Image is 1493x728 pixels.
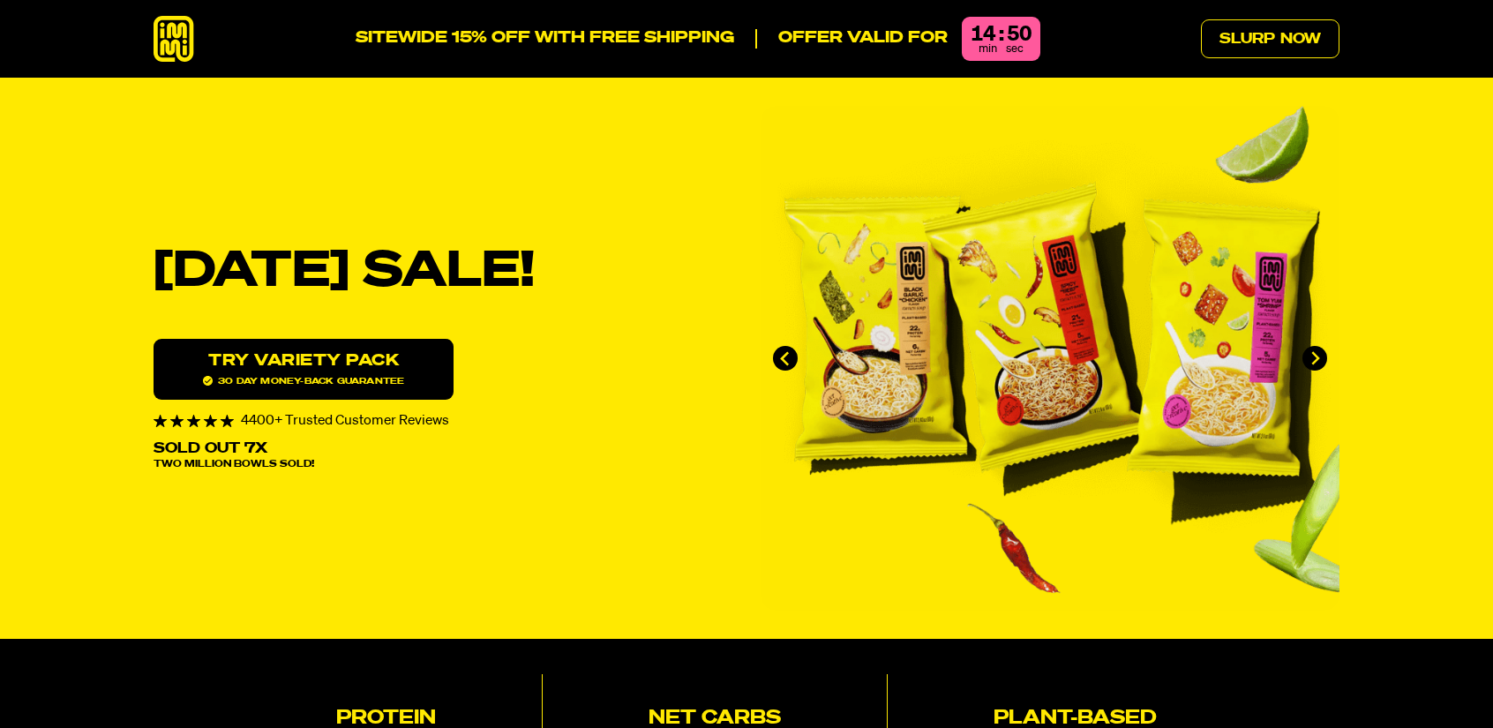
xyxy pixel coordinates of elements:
[154,414,732,428] div: 4400+ Trusted Customer Reviews
[761,106,1339,611] li: 1 of 4
[971,24,995,45] div: 14
[154,460,314,469] span: Two Million Bowls Sold!
[761,106,1339,611] div: immi slideshow
[979,43,997,55] span: min
[755,29,948,49] p: Offer valid for
[154,247,732,296] h1: [DATE] SALE!
[1007,24,1032,45] div: 50
[154,339,454,400] a: Try variety Pack30 day money-back guarantee
[1302,346,1327,371] button: Next slide
[773,346,798,371] button: Go to last slide
[999,24,1003,45] div: :
[1201,19,1339,58] a: Slurp Now
[356,29,734,49] p: SITEWIDE 15% OFF WITH FREE SHIPPING
[154,442,267,456] p: Sold Out 7X
[203,376,404,386] span: 30 day money-back guarantee
[1006,43,1024,55] span: sec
